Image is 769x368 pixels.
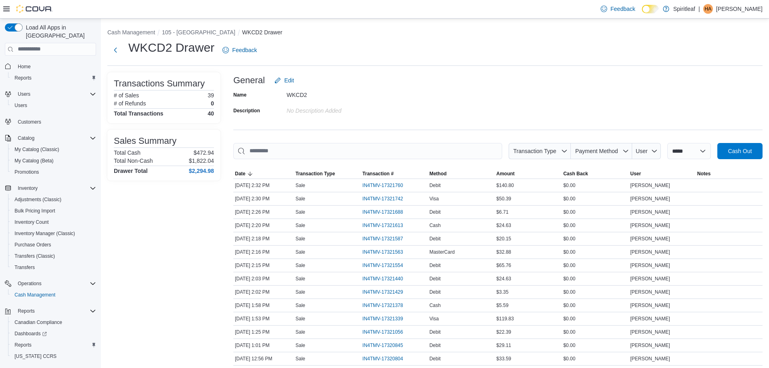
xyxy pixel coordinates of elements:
[8,155,99,166] button: My Catalog (Beta)
[362,314,411,324] button: IN4TMV-17321339
[219,42,260,58] a: Feedback
[362,207,411,217] button: IN4TMV-17321688
[562,194,629,204] div: $0.00
[610,5,635,13] span: Feedback
[11,206,96,216] span: Bulk Pricing Import
[11,263,96,272] span: Transfers
[697,170,710,177] span: Notes
[15,319,62,326] span: Canadian Compliance
[107,29,155,36] button: Cash Management
[2,61,99,72] button: Home
[128,40,214,56] h1: WKCD2 Drawer
[630,355,670,362] span: [PERSON_NAME]
[11,229,78,238] a: Inventory Manager (Classic)
[495,169,562,179] button: Amount
[705,4,712,14] span: HA
[11,351,60,361] a: [US_STATE] CCRS
[295,209,305,215] p: Sale
[632,143,661,159] button: User
[11,240,96,250] span: Purchase Orders
[233,261,294,270] div: [DATE] 2:15 PM
[15,219,49,225] span: Inventory Count
[8,72,99,84] button: Reports
[497,249,511,255] span: $32.88
[233,221,294,230] div: [DATE] 2:20 PM
[295,275,305,282] p: Sale
[11,251,96,261] span: Transfers (Classic)
[642,5,659,13] input: Dark Mode
[597,1,638,17] a: Feedback
[362,262,403,269] span: IN4TMV-17321554
[362,247,411,257] button: IN4TMV-17321563
[563,170,588,177] span: Cash Back
[562,301,629,310] div: $0.00
[271,72,297,88] button: Edit
[361,169,428,179] button: Transaction #
[15,264,35,271] span: Transfers
[233,194,294,204] div: [DATE] 2:30 PM
[630,182,670,189] span: [PERSON_NAME]
[362,301,411,310] button: IN4TMV-17321378
[2,305,99,317] button: Reports
[233,327,294,337] div: [DATE] 1:25 PM
[207,92,214,99] p: 39
[107,28,763,38] nav: An example of EuiBreadcrumbs
[15,133,38,143] button: Catalog
[15,208,55,214] span: Bulk Pricing Import
[11,206,59,216] a: Bulk Pricing Import
[233,341,294,350] div: [DATE] 1:01 PM
[207,110,214,117] h4: 40
[362,234,411,244] button: IN4TMV-17321587
[295,170,335,177] span: Transaction Type
[562,234,629,244] div: $0.00
[8,262,99,273] button: Transfers
[11,240,54,250] a: Purchase Orders
[11,145,96,154] span: My Catalog (Classic)
[562,169,629,179] button: Cash Back
[15,330,47,337] span: Dashboards
[15,292,55,298] span: Cash Management
[630,315,670,322] span: [PERSON_NAME]
[295,249,305,255] p: Sale
[15,196,61,203] span: Adjustments (Classic)
[362,287,411,297] button: IN4TMV-17321429
[11,318,96,327] span: Canadian Compliance
[430,209,441,215] span: Debit
[287,88,395,98] div: WKCD2
[696,169,763,179] button: Notes
[15,89,96,99] span: Users
[497,315,514,322] span: $119.83
[18,280,42,287] span: Operations
[497,275,511,282] span: $24.63
[233,247,294,257] div: [DATE] 2:16 PM
[11,195,96,204] span: Adjustments (Classic)
[15,353,57,360] span: [US_STATE] CCRS
[430,302,441,309] span: Cash
[8,351,99,362] button: [US_STATE] CCRS
[2,88,99,100] button: Users
[11,340,35,350] a: Reports
[630,289,670,295] span: [PERSON_NAME]
[362,341,411,350] button: IN4TMV-17320845
[497,329,511,335] span: $22.39
[362,302,403,309] span: IN4TMV-17321378
[295,262,305,269] p: Sale
[233,76,265,85] h3: General
[18,119,41,125] span: Customers
[189,168,214,174] h4: $2,294.98
[362,315,403,322] span: IN4TMV-17321339
[295,222,305,229] p: Sale
[362,196,403,202] span: IN4TMV-17321742
[295,182,305,189] p: Sale
[284,76,294,84] span: Edit
[8,144,99,155] button: My Catalog (Classic)
[162,29,235,36] button: 105 - [GEOGRAPHIC_DATA]
[362,221,411,230] button: IN4TMV-17321613
[11,145,63,154] a: My Catalog (Classic)
[562,274,629,284] div: $0.00
[513,148,556,154] span: Transaction Type
[509,143,571,159] button: Transaction Type
[295,342,305,349] p: Sale
[18,63,31,70] span: Home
